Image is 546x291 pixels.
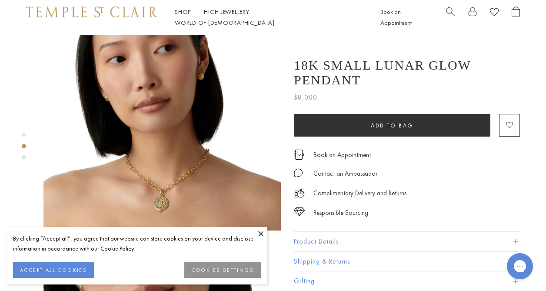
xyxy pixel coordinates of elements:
a: Open Shopping Bag [512,7,520,28]
a: ShopShop [175,8,191,16]
a: Search [446,7,455,28]
button: Shipping & Returns [294,252,520,271]
img: icon_appointment.svg [294,150,304,160]
div: Contact an Ambassador [313,168,377,179]
iframe: Gorgias live chat messenger [503,250,537,282]
a: High JewelleryHigh Jewellery [204,8,250,16]
button: Add to bag [294,114,490,137]
img: Temple St. Clair [26,7,157,17]
span: Add to bag [371,122,413,129]
img: icon_delivery.svg [294,188,305,199]
h1: 18K Small Lunar Glow Pendant [294,58,520,87]
button: Gifting [294,271,520,291]
div: By clicking “Accept all”, you agree that our website can store cookies on your device and disclos... [13,234,261,254]
span: $8,000 [294,92,317,103]
a: View Wishlist [490,7,499,20]
button: COOKIES SETTINGS [184,262,261,278]
nav: Main navigation [175,7,361,28]
img: icon_sourcing.svg [294,207,305,216]
button: ACCEPT ALL COOKIES [13,262,94,278]
img: MessageIcon-01_2.svg [294,168,303,177]
a: Book an Appointment [313,150,371,160]
a: World of [DEMOGRAPHIC_DATA]World of [DEMOGRAPHIC_DATA] [175,19,274,27]
div: Product gallery navigation [22,130,26,167]
div: Responsible Sourcing [313,207,368,218]
button: Product Details [294,232,520,251]
a: Book an Appointment [380,8,412,27]
p: Complimentary Delivery and Returns [313,188,406,199]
